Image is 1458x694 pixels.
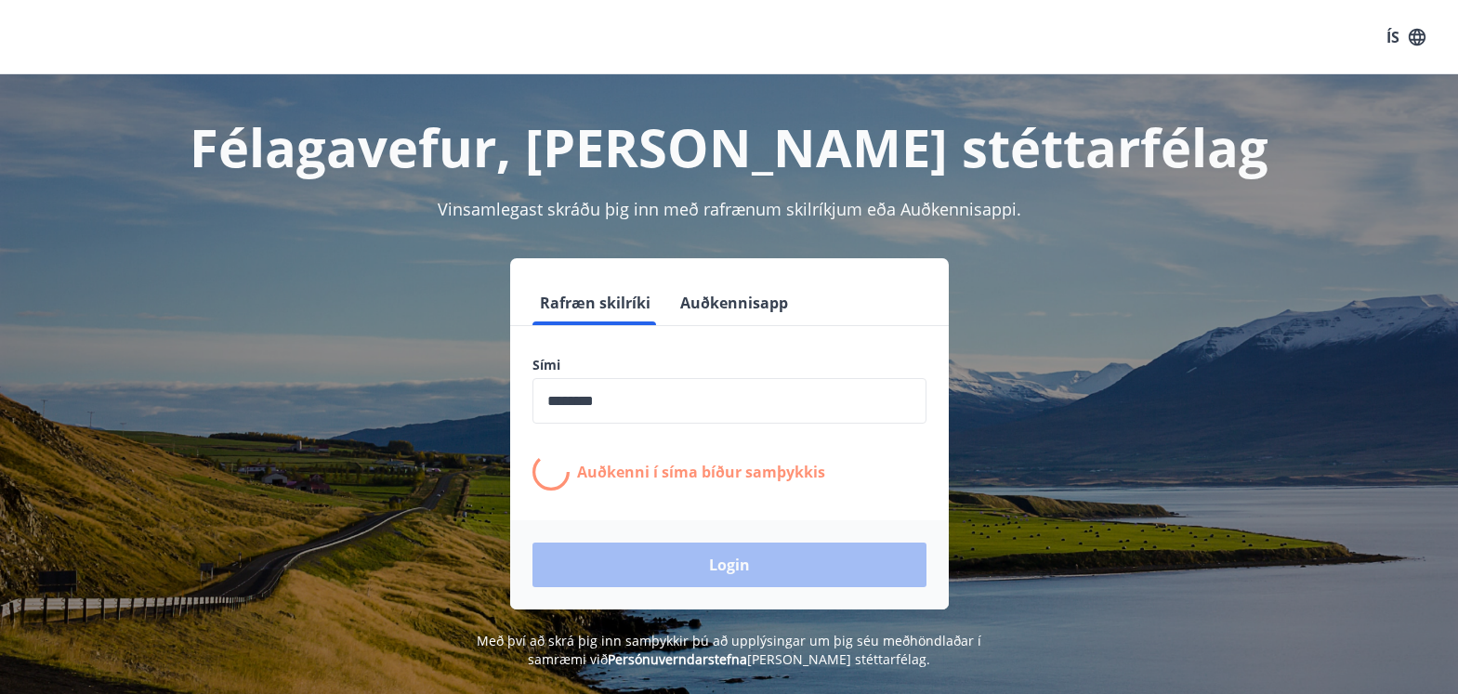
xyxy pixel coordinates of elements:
[608,650,747,668] a: Persónuverndarstefna
[532,356,926,374] label: Sími
[1376,20,1436,54] button: ÍS
[577,462,825,482] p: Auðkenni í síma bíður samþykkis
[532,281,658,325] button: Rafræn skilríki
[438,198,1021,220] span: Vinsamlegast skráðu þig inn með rafrænum skilríkjum eða Auðkennisappi.
[477,632,981,668] span: Með því að skrá þig inn samþykkir þú að upplýsingar um þig séu meðhöndlaðar í samræmi við [PERSON...
[83,111,1376,182] h1: Félagavefur, [PERSON_NAME] stéttarfélag
[673,281,795,325] button: Auðkennisapp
